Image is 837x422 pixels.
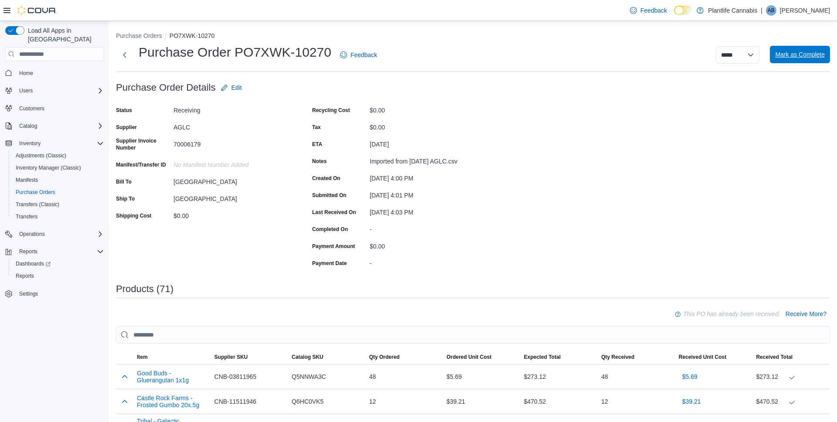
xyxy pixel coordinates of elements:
[312,141,322,148] label: ETA
[16,138,44,149] button: Inventory
[292,396,323,407] span: Q6HC0VK5
[350,51,377,59] span: Feedback
[312,226,348,233] label: Completed On
[12,199,63,210] a: Transfers (Classic)
[116,124,137,131] label: Supplier
[231,83,242,92] span: Edit
[446,354,491,361] span: Ordered Unit Cost
[174,120,290,131] div: AGLC
[598,393,675,410] div: 12
[292,371,326,382] span: Q5NNWA3C
[366,368,443,385] div: 48
[16,67,104,78] span: Home
[2,66,107,79] button: Home
[752,350,830,364] button: Received Total
[12,187,104,197] span: Purchase Orders
[679,354,726,361] span: Received Unit Cost
[312,243,355,250] label: Payment Amount
[214,396,257,407] span: CNB-11511946
[16,121,41,131] button: Catalog
[12,175,104,185] span: Manifests
[598,368,675,385] div: 48
[682,397,701,406] span: $39.21
[16,103,104,114] span: Customers
[12,271,37,281] a: Reports
[19,231,45,238] span: Operations
[708,5,757,16] p: Plantlife Cannabis
[12,175,41,185] a: Manifests
[12,259,54,269] a: Dashboards
[601,354,634,361] span: Qty Received
[443,368,521,385] div: $5.69
[626,2,670,19] a: Feedback
[768,5,775,16] span: AB
[211,350,289,364] button: Supplier SKU
[24,26,104,44] span: Load All Apps in [GEOGRAPHIC_DATA]
[682,372,697,381] span: $5.69
[16,229,48,239] button: Operations
[370,154,487,165] div: Imported from [DATE] AGLC.csv
[16,260,51,267] span: Dashboards
[174,209,290,219] div: $0.00
[2,120,107,132] button: Catalog
[9,174,107,186] button: Manifests
[598,350,675,364] button: Qty Received
[679,368,701,385] button: $5.69
[12,150,104,161] span: Adjustments (Classic)
[2,102,107,115] button: Customers
[137,354,148,361] span: Item
[139,44,331,61] h1: Purchase Order PO7XWK-10270
[370,120,487,131] div: $0.00
[782,305,830,323] button: Receive More?
[174,192,290,202] div: [GEOGRAPHIC_DATA]
[521,350,598,364] button: Expected Total
[9,211,107,223] button: Transfers
[312,107,350,114] label: Recycling Cost
[9,258,107,270] a: Dashboards
[19,70,33,77] span: Home
[16,68,37,78] a: Home
[524,354,561,361] span: Expected Total
[288,350,366,364] button: Catalog SKU
[521,368,598,385] div: $273.12
[16,272,34,279] span: Reports
[19,140,41,147] span: Inventory
[312,209,356,216] label: Last Received On
[312,175,340,182] label: Created On
[679,393,704,410] button: $39.21
[5,63,104,323] nav: Complex example
[16,246,104,257] span: Reports
[16,288,104,299] span: Settings
[640,6,667,15] span: Feedback
[786,310,827,318] span: Receive More?
[756,354,793,361] span: Received Total
[174,103,290,114] div: Receiving
[761,5,762,16] p: |
[170,32,215,39] button: PO7XWK-10270
[9,162,107,174] button: Inventory Manager (Classic)
[2,228,107,240] button: Operations
[16,289,41,299] a: Settings
[116,284,174,294] h3: Products (71)
[16,246,41,257] button: Reports
[366,393,443,410] div: 12
[9,186,107,198] button: Purchase Orders
[9,198,107,211] button: Transfers (Classic)
[17,6,57,15] img: Cova
[780,5,830,16] p: [PERSON_NAME]
[2,137,107,150] button: Inventory
[521,393,598,410] div: $470.52
[16,177,38,184] span: Manifests
[370,171,487,182] div: [DATE] 4:00 PM
[16,229,104,239] span: Operations
[214,371,257,382] span: CNB-03811965
[12,211,104,222] span: Transfers
[116,46,133,64] button: Next
[443,350,521,364] button: Ordered Unit Cost
[370,222,487,233] div: -
[2,287,107,300] button: Settings
[116,137,170,151] label: Supplier Invoice Number
[766,5,776,16] div: Aaron Black
[174,158,290,168] div: No Manifest Number added
[312,260,347,267] label: Payment Date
